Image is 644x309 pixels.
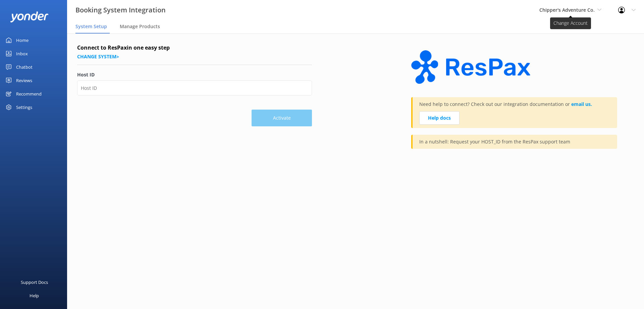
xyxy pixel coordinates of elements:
[571,101,592,107] a: email us.
[10,11,49,22] img: yonder-white-logo.png
[16,60,33,74] div: Chatbot
[21,275,48,289] div: Support Docs
[77,44,312,52] h4: Connect to ResPax in one easy step
[77,71,312,78] label: Host ID
[16,87,42,101] div: Recommend
[419,101,592,111] p: Need help to connect? Check out our integration documentation or
[16,101,32,114] div: Settings
[411,44,532,90] img: ResPax
[16,47,28,60] div: Inbox
[16,74,32,87] div: Reviews
[419,111,460,125] a: Help docs
[75,23,107,30] span: System Setup
[75,5,166,15] h3: Booking System Integration
[30,289,39,302] div: Help
[77,80,312,96] input: Host ID
[411,135,617,149] div: In a nutshell: Request your HOST_ID from the ResPax support team
[539,7,595,13] span: Chipper's Adventure Co.
[16,34,29,47] div: Home
[120,23,160,30] span: Manage Products
[77,53,119,60] a: Change system>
